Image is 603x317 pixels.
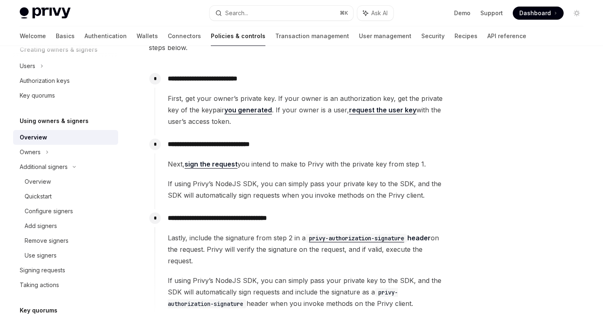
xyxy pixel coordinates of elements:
[20,265,65,275] div: Signing requests
[357,6,393,21] button: Ask AI
[487,26,526,46] a: API reference
[20,132,47,142] div: Overview
[13,204,118,219] a: Configure signers
[13,248,118,263] a: Use signers
[168,275,443,309] span: If using Privy’s NodeJS SDK, you can simply pass your private key to the SDK, and the SDK will au...
[25,192,52,201] div: Quickstart
[20,116,89,126] h5: Using owners & signers
[25,236,69,246] div: Remove signers
[13,130,118,145] a: Overview
[168,93,443,127] span: First, get your owner’s private key. If your owner is an authorization key, get the private key o...
[570,7,583,20] button: Toggle dark mode
[13,189,118,204] a: Quickstart
[25,221,57,231] div: Add signers
[454,9,471,17] a: Demo
[20,26,46,46] a: Welcome
[20,162,68,172] div: Additional signers
[13,233,118,248] a: Remove signers
[13,88,118,103] a: Key quorums
[371,9,388,17] span: Ask AI
[306,234,431,242] a: privy-authorization-signatureheader
[211,26,265,46] a: Policies & controls
[13,73,118,88] a: Authorization keys
[359,26,411,46] a: User management
[349,106,416,114] a: request the user key
[25,206,73,216] div: Configure signers
[168,26,201,46] a: Connectors
[168,178,443,201] span: If using Privy’s NodeJS SDK, you can simply pass your private key to the SDK, and the SDK will au...
[168,158,443,170] span: Next, you intend to make to Privy with the private key from step 1.
[13,174,118,189] a: Overview
[20,280,59,290] div: Taking actions
[85,26,127,46] a: Authentication
[455,26,477,46] a: Recipes
[137,26,158,46] a: Wallets
[306,234,407,243] code: privy-authorization-signature
[421,26,445,46] a: Security
[168,232,443,267] span: Lastly, include the signature from step 2 in a on the request. Privy will verify the signature on...
[513,7,564,20] a: Dashboard
[340,10,348,16] span: ⌘ K
[25,251,57,260] div: Use signers
[20,7,71,19] img: light logo
[20,306,57,315] h5: Key quorums
[20,76,70,86] div: Authorization keys
[13,278,118,292] a: Taking actions
[275,26,349,46] a: Transaction management
[519,9,551,17] span: Dashboard
[13,219,118,233] a: Add signers
[20,147,41,157] div: Owners
[25,177,51,187] div: Overview
[480,9,503,17] a: Support
[20,91,55,100] div: Key quorums
[56,26,75,46] a: Basics
[224,106,272,114] a: you generated
[20,61,35,71] div: Users
[225,8,248,18] div: Search...
[13,263,118,278] a: Signing requests
[185,160,238,169] a: sign the request
[210,6,353,21] button: Search...⌘K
